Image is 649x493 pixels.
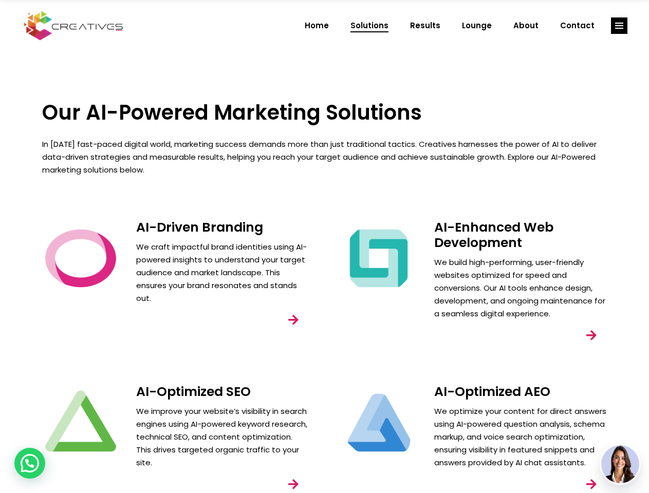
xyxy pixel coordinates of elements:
[340,12,399,39] a: Solutions
[42,220,119,297] img: Creatives | Solutions
[399,12,451,39] a: Results
[136,405,309,469] p: We improve your website’s visibility in search engines using AI-powered keyword research, technic...
[350,12,388,39] span: Solutions
[340,384,417,461] img: Creatives | Solutions
[434,256,607,320] p: We build high-performing, user-friendly websites optimized for speed and conversions. Our AI tool...
[601,445,639,483] img: agent
[136,383,251,401] a: AI-Optimized SEO
[549,12,605,39] a: Contact
[434,383,550,401] a: AI-Optimized AEO
[340,220,417,297] img: Creatives | Solutions
[451,12,503,39] a: Lounge
[136,240,309,305] p: We craft impactful brand identities using AI-powered insights to understand your target audience ...
[611,17,627,34] a: link
[305,12,329,39] span: Home
[22,10,125,42] img: Creatives
[42,100,607,125] h3: Our AI-Powered Marketing Solutions
[279,306,308,334] a: link
[42,384,119,461] img: Creatives | Solutions
[434,405,607,469] p: We optimize your content for direct answers using AI-powered question analysis, schema markup, an...
[410,12,440,39] span: Results
[42,138,607,176] p: In [DATE] fast-paced digital world, marketing success demands more than just traditional tactics....
[136,218,263,236] a: AI-Driven Branding
[462,12,492,39] span: Lounge
[513,12,539,39] span: About
[294,12,340,39] a: Home
[434,218,553,252] a: AI-Enhanced Web Development
[560,12,595,39] span: Contact
[503,12,549,39] a: About
[577,321,606,350] a: link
